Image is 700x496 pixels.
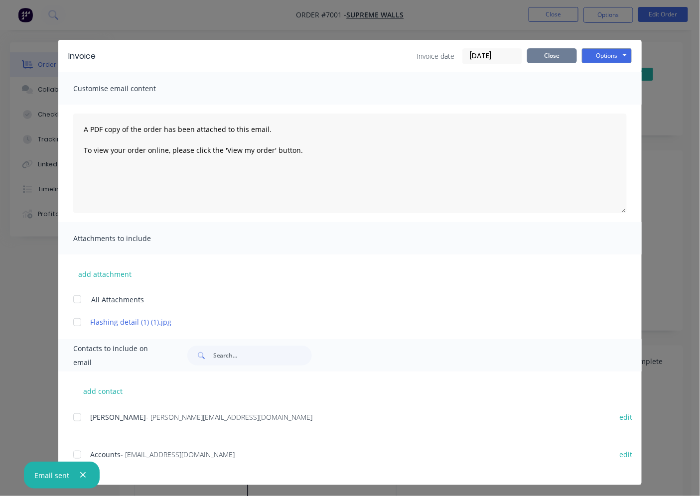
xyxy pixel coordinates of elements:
[121,450,235,459] span: - [EMAIL_ADDRESS][DOMAIN_NAME]
[73,114,627,213] textarea: A PDF copy of the order has been attached to this email. To view your order online, please click ...
[614,410,639,424] button: edit
[73,232,183,246] span: Attachments to include
[582,48,632,63] button: Options
[90,317,602,327] a: Flashing detail (1) (1).jpg
[73,82,183,96] span: Customise email content
[213,346,312,366] input: Search...
[527,48,577,63] button: Close
[90,412,146,422] span: [PERSON_NAME]
[146,412,312,422] span: - [PERSON_NAME][EMAIL_ADDRESS][DOMAIN_NAME]
[614,448,639,461] button: edit
[73,266,137,281] button: add attachment
[68,50,96,62] div: Invoice
[417,51,454,61] span: Invoice date
[73,342,162,370] span: Contacts to include on email
[91,294,144,305] span: All Attachments
[73,383,133,398] button: add contact
[34,470,69,481] div: Email sent
[90,450,121,459] span: Accounts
